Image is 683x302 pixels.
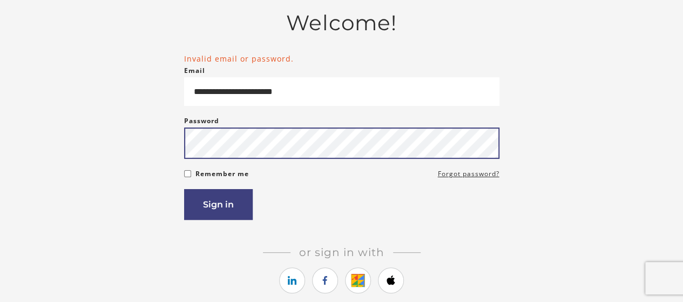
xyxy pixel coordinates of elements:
label: Password [184,115,219,127]
a: https://courses.thinkific.com/users/auth/linkedin?ss%5Breferral%5D=&ss%5Buser_return_to%5D=&ss%5B... [279,267,305,293]
a: Forgot password? [438,167,499,180]
label: Email [184,64,205,77]
span: Or sign in with [290,246,393,259]
label: Remember me [195,167,249,180]
a: https://courses.thinkific.com/users/auth/google?ss%5Breferral%5D=&ss%5Buser_return_to%5D=&ss%5Bvi... [345,267,371,293]
li: Invalid email or password. [184,53,499,64]
a: https://courses.thinkific.com/users/auth/facebook?ss%5Breferral%5D=&ss%5Buser_return_to%5D=&ss%5B... [312,267,338,293]
h2: Welcome! [184,10,499,36]
button: Sign in [184,189,253,220]
a: https://courses.thinkific.com/users/auth/apple?ss%5Breferral%5D=&ss%5Buser_return_to%5D=&ss%5Bvis... [378,267,404,293]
